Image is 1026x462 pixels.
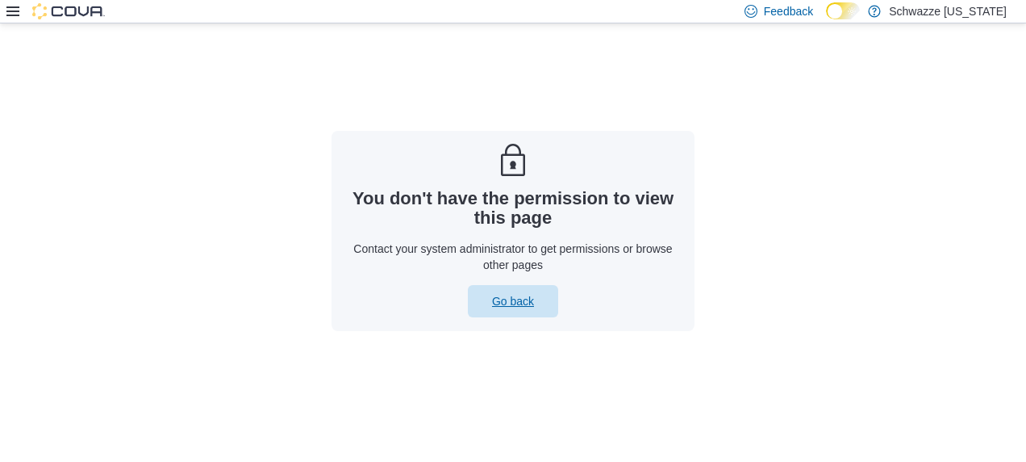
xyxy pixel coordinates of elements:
p: Contact your system administrator to get permissions or browse other pages [344,241,682,273]
span: Feedback [764,3,813,19]
h3: You don't have the permission to view this page [344,189,682,228]
img: Cova [32,3,105,19]
button: Go back [468,285,558,317]
span: Go back [492,293,534,309]
span: Dark Mode [826,19,827,20]
input: Dark Mode [826,2,860,19]
p: Schwazze [US_STATE] [889,2,1007,21]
